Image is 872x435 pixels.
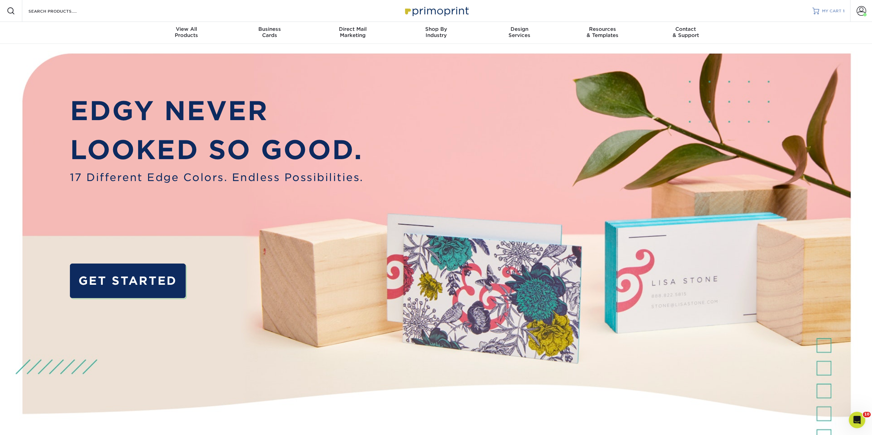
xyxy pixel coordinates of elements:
a: Resources& Templates [561,22,644,44]
span: View All [145,26,228,32]
span: Resources [561,26,644,32]
span: Design [478,26,561,32]
div: Products [145,26,228,38]
div: Cards [228,26,311,38]
p: LOOKED SO GOOD. [70,130,364,170]
span: MY CART [822,8,842,14]
a: Shop ByIndustry [394,22,478,44]
a: Contact& Support [644,22,727,44]
img: Primoprint [402,3,470,18]
a: DesignServices [478,22,561,44]
a: GET STARTED [70,264,186,298]
a: BusinessCards [228,22,311,44]
iframe: Intercom live chat [849,412,865,428]
span: 17 Different Edge Colors. Endless Possibilities. [70,170,364,185]
span: Shop By [394,26,478,32]
span: Business [228,26,311,32]
input: SEARCH PRODUCTS..... [28,7,95,15]
span: Direct Mail [311,26,394,32]
p: EDGY NEVER [70,91,364,131]
span: 1 [843,9,845,13]
div: & Templates [561,26,644,38]
a: Direct MailMarketing [311,22,394,44]
a: View AllProducts [145,22,228,44]
span: Contact [644,26,727,32]
span: 10 [863,412,871,417]
div: Industry [394,26,478,38]
div: Services [478,26,561,38]
div: Marketing [311,26,394,38]
div: & Support [644,26,727,38]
